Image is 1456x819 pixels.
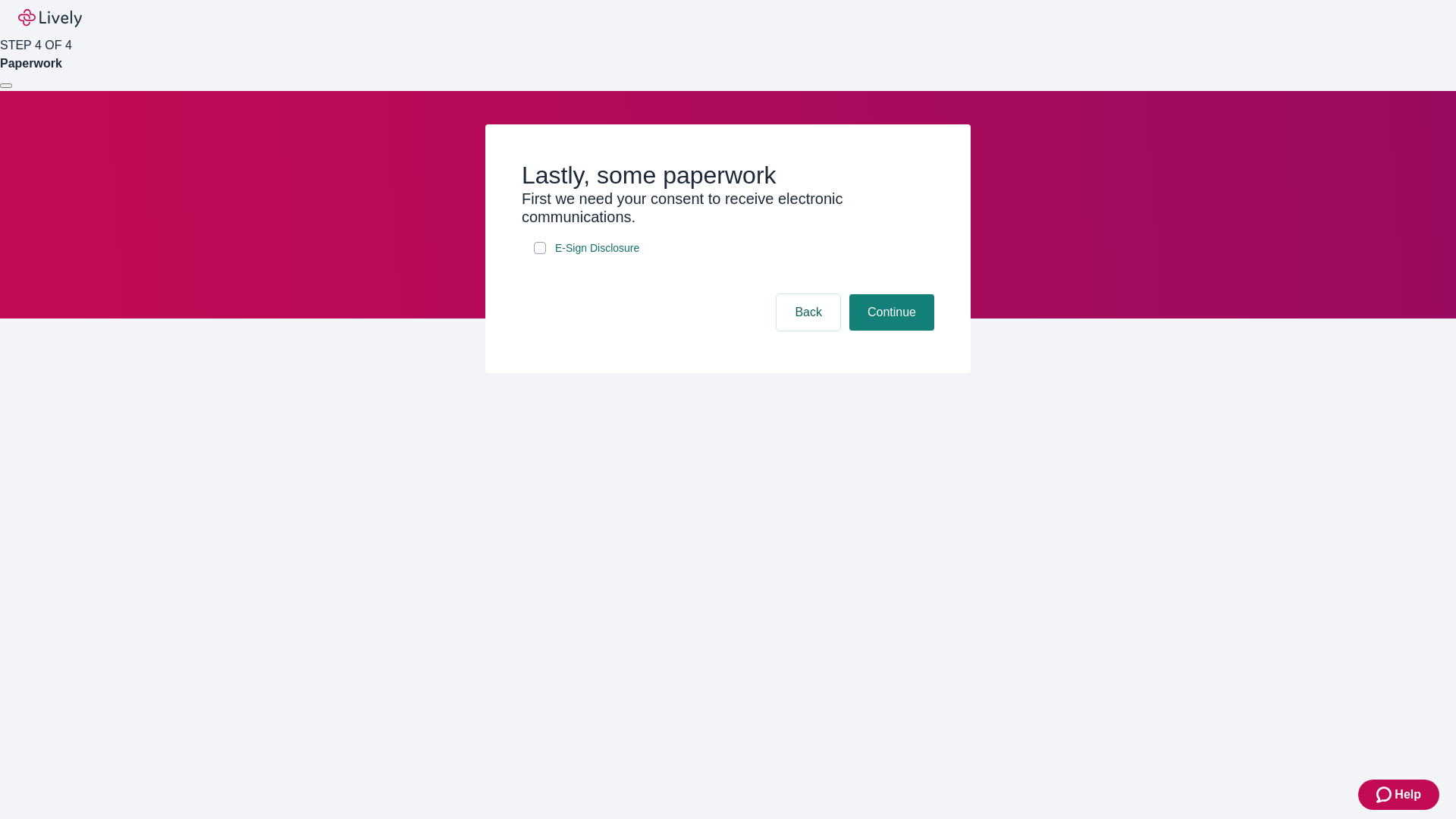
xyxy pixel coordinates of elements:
button: Zendesk support iconHelp [1358,780,1439,810]
span: Help [1395,786,1421,804]
a: e-sign disclosure document [552,239,642,258]
button: Continue [849,294,934,331]
button: Back [777,294,840,331]
svg: Zendesk support icon [1376,786,1395,804]
h2: Lastly, some paperwork [522,161,934,190]
span: E-Sign Disclosure [555,240,639,256]
h3: First we need your consent to receive electronic communications. [522,190,934,226]
img: Lively [18,9,82,27]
